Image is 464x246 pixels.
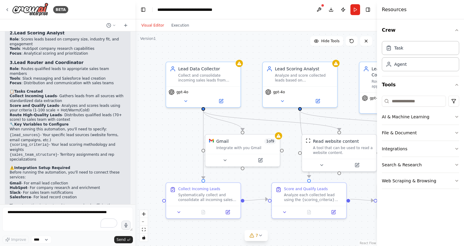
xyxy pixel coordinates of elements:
[10,89,126,94] h2: 📋
[10,186,27,190] strong: HubSpot
[313,138,359,144] div: Read website content
[10,166,126,171] h2: ⚠️
[10,81,126,86] li: : Distribution and communication with sales teams
[166,62,241,108] div: Lead Data CollectorCollect and consolidate incoming sales leads from multiple sources including w...
[10,76,20,81] strong: Tools
[275,66,333,72] div: Lead Scoring Analyst
[10,81,21,85] strong: Focus
[178,193,237,202] div: Systematically collect and consolidate all incoming sales leads from {lead_sources}. Extract key ...
[200,110,206,179] g: Edge from e8b4ac7c-2cc8-4943-b464-dfac9c4cbfcc to f197437c-d76a-40ff-a39f-7f47eb4a2f51
[382,76,459,93] button: Tools
[382,39,459,76] div: Crew
[372,66,430,78] div: Lead Router and Coordinator
[10,122,126,127] h2: 🔧
[10,127,126,132] p: When running this automation, you'll need to specify:
[168,22,193,29] button: Execution
[271,182,347,219] div: Score and Qualify LeadsAnalyze each collected lead using the {scoring_criteria} methodology. Eval...
[178,73,237,83] div: Collect and consolidate incoming sales leads from multiple sources including website forms, email...
[14,60,83,65] strong: Lead Router and Coordinator
[121,22,130,29] button: Start a new chat
[10,133,126,142] li: - Your specific lead sources (website forms, email campaigns, etc.)
[340,161,374,169] button: Open in side panel
[360,241,376,245] a: React Flow attribution
[2,236,29,244] button: Improve
[382,125,459,141] button: File & Document
[382,109,459,125] button: AI & Machine Learning
[10,51,21,56] strong: Focus
[10,37,126,46] li: : Scores leads based on company size, industry fit, and engagement
[140,226,148,234] button: fit view
[310,36,343,46] button: Hide Tools
[10,152,126,162] li: - Territory assignments and rep specializations
[284,187,328,191] div: Score and Qualify Leads
[53,6,68,13] div: BETA
[200,110,246,130] g: Edge from e8b4ac7c-2cc8-4943-b464-dfac9c4cbfcc to ac21181a-825c-4910-a9cb-4d106b857793
[382,22,459,39] button: Crew
[14,89,43,94] strong: Tasks Created
[217,209,238,216] button: Open in side panel
[275,73,333,83] div: Analyze and score collected leads based on {scoring_criteria} including company size, industry fi...
[10,133,40,137] code: {lead_sources}
[117,237,126,242] span: Send
[10,190,126,195] li: - For sales team notifications
[14,30,65,35] strong: Lead Scoring Analyst
[140,218,148,226] button: zoom out
[138,22,168,29] button: Visual Editor
[114,236,133,243] button: Send
[139,5,147,14] button: Hide left sidebar
[10,37,19,41] strong: Role
[216,145,276,150] div: Integrate with you Gmail
[256,232,258,238] span: 7
[372,79,430,89] div: Route high-quality leads to appropriate sales team members based on territory, industry expertise...
[10,104,126,113] li: - Analyzes and scores leads using your criteria (1-100 scale + Hot/Warm/Cold)
[10,170,126,180] p: Before running the automation, you'll need to connect these services:
[140,210,148,218] button: zoom in
[359,62,434,114] div: Lead Router and CoordinatorRoute high-quality leads to appropriate sales team members based on te...
[284,193,343,202] div: Analyze each collected lead using the {scoring_criteria} methodology. Evaluate company size, indu...
[11,237,26,242] span: Improve
[394,61,407,67] div: Agent
[209,138,214,143] img: Gmail
[301,97,335,105] button: Open in side panel
[301,134,377,172] div: ScrapeWebsiteToolRead website contentA tool that can be used to read a website content.
[10,67,19,71] strong: Role
[10,203,126,227] p: The automation is structured to process leads efficiently: collect → score → route, ensuring your...
[205,134,280,167] div: GmailGmail1of9Integrate with you Gmail
[204,97,238,105] button: Open in side panel
[264,138,276,144] span: Number of enabled actions
[140,36,156,41] div: Version 1
[244,196,268,203] g: Edge from f197437c-d76a-40ff-a39f-7f47eb4a2f51 to a2b05001-3914-4187-984b-55787680ccec
[178,187,220,191] div: Collect Incoming Leads
[10,67,126,76] li: : Routes qualified leads to appropriate sales team members
[12,3,48,16] img: Logo
[10,76,126,81] li: : Slack messaging and Salesforce lead creation
[297,110,312,177] g: Edge from 24aa2bfe-86f5-4f06-b685-3b285aa5f1e9 to a2b05001-3914-4187-984b-55787680ccec
[297,110,439,130] g: Edge from 24aa2bfe-86f5-4f06-b685-3b285aa5f1e9 to 0f971618-0177-41d2-b6c5-fc4875669e1d
[323,209,344,216] button: Open in side panel
[10,59,126,65] h3: 3.
[10,143,49,147] code: {scoring_criteria}
[166,182,241,219] div: Collect Incoming LeadsSystematically collect and consolidate all incoming sales leads from {lead_...
[382,157,459,173] button: Search & Research
[296,209,322,216] button: No output available
[382,173,459,189] button: Web Scraping & Browsing
[321,39,340,43] span: Hide Tools
[200,110,342,130] g: Edge from e8b4ac7c-2cc8-4943-b464-dfac9c4cbfcc to 0b353e6d-5cf1-40b2-8ba1-00e76735b81b
[140,210,148,241] div: React Flow controls
[306,138,311,143] img: ScrapeWebsiteTool
[382,141,459,157] button: Integrations
[262,62,338,108] div: Lead Scoring AnalystAnalyze and score collected leads based on {scoring_criteria} including compa...
[178,66,237,72] div: Lead Data Collector
[382,93,459,194] div: Tools
[10,46,126,51] li: : HubSpot company research capabilities
[10,94,57,98] strong: Collect Incoming Leads
[10,46,20,51] strong: Tools
[273,90,285,94] span: gpt-4o
[245,230,268,241] button: 7
[10,142,126,152] li: - Your lead scoring methodology and weights
[176,90,188,94] span: gpt-4o
[216,138,229,144] div: Gmail
[140,234,148,241] button: toggle interactivity
[10,104,59,108] strong: Score and Qualify Leads
[10,190,21,195] strong: Slack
